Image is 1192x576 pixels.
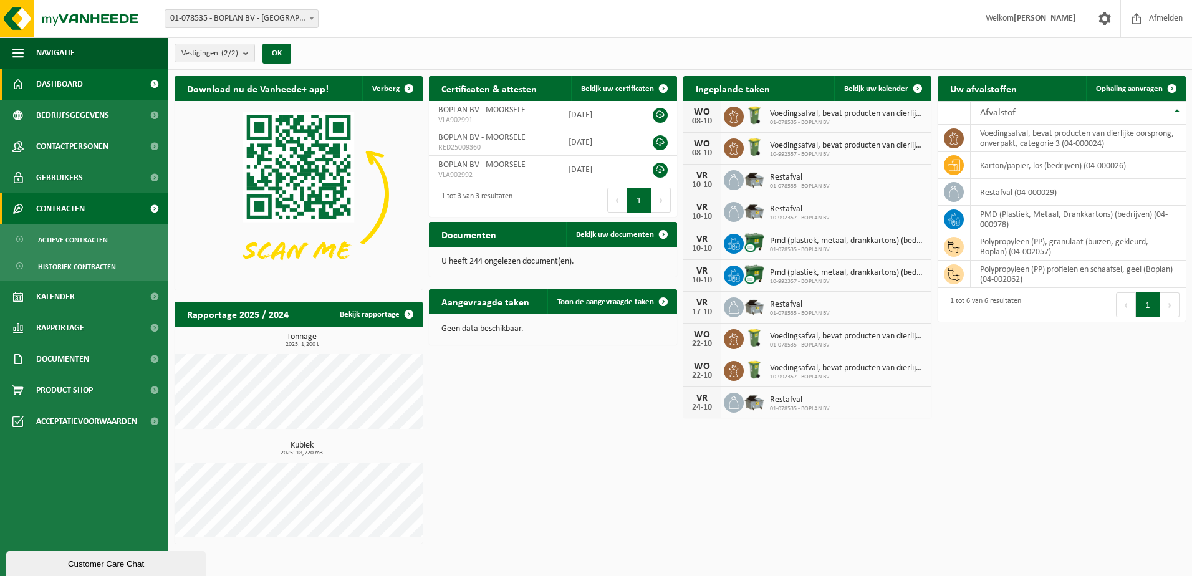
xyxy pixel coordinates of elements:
span: Bekijk uw certificaten [581,85,654,93]
button: Next [1160,292,1180,317]
span: Restafval [770,173,830,183]
td: voedingsafval, bevat producten van dierlijke oorsprong, onverpakt, categorie 3 (04-000024) [971,125,1186,152]
span: 01-078535 - BOPLAN BV - MOORSELE [165,9,319,28]
button: Verberg [362,76,421,101]
span: Bekijk uw documenten [576,231,654,239]
p: Geen data beschikbaar. [441,325,665,334]
div: 10-10 [690,244,714,253]
div: 1 tot 3 van 3 resultaten [435,186,512,214]
h3: Kubiek [181,441,423,456]
div: 1 tot 6 van 6 resultaten [944,291,1021,319]
img: WB-1100-CU [744,232,765,253]
span: Gebruikers [36,162,83,193]
div: VR [690,171,714,181]
button: Next [651,188,671,213]
span: 2025: 1,200 t [181,342,423,348]
div: 17-10 [690,308,714,317]
span: Restafval [770,395,830,405]
span: Voedingsafval, bevat producten van dierlijke oorsprong, onverpakt, categorie 3 [770,332,925,342]
span: 01-078535 - BOPLAN BV [770,405,830,413]
span: Contactpersonen [36,131,108,162]
img: WB-0140-HPE-GN-50 [744,137,765,158]
button: OK [262,44,291,64]
a: Bekijk uw certificaten [571,76,676,101]
img: WB-5000-GAL-GY-01 [744,200,765,221]
span: 01-078535 - BOPLAN BV [770,246,925,254]
div: VR [690,234,714,244]
iframe: chat widget [6,549,208,576]
span: Voedingsafval, bevat producten van dierlijke oorsprong, onverpakt, categorie 3 [770,141,925,151]
span: Verberg [372,85,400,93]
td: polypropyleen (PP) profielen en schaafsel, geel (Boplan) (04-002062) [971,261,1186,288]
span: Product Shop [36,375,93,406]
span: Documenten [36,343,89,375]
div: WO [690,107,714,117]
div: WO [690,362,714,372]
span: Toon de aangevraagde taken [557,298,654,306]
h3: Tonnage [181,333,423,348]
img: WB-5000-GAL-GY-01 [744,168,765,190]
span: 10-992357 - BOPLAN BV [770,278,925,286]
span: Navigatie [36,37,75,69]
img: WB-5000-GAL-GY-01 [744,391,765,412]
span: Vestigingen [181,44,238,63]
span: Restafval [770,300,830,310]
a: Historiek contracten [3,254,165,278]
span: 01-078535 - BOPLAN BV [770,342,925,349]
button: 1 [1136,292,1160,317]
img: WB-5000-GAL-GY-01 [744,295,765,317]
span: 01-078535 - BOPLAN BV [770,183,830,190]
td: [DATE] [559,156,632,183]
span: 01-078535 - BOPLAN BV - MOORSELE [165,10,318,27]
strong: [PERSON_NAME] [1014,14,1076,23]
div: WO [690,330,714,340]
span: Pmd (plastiek, metaal, drankkartons) (bedrijven) [770,236,925,246]
h2: Certificaten & attesten [429,76,549,100]
img: WB-0140-HPE-GN-50 [744,105,765,126]
div: VR [690,203,714,213]
td: [DATE] [559,101,632,128]
button: Vestigingen(2/2) [175,44,255,62]
a: Toon de aangevraagde taken [547,289,676,314]
div: VR [690,298,714,308]
count: (2/2) [221,49,238,57]
div: VR [690,393,714,403]
a: Bekijk rapportage [330,302,421,327]
td: [DATE] [559,128,632,156]
span: Ophaling aanvragen [1096,85,1163,93]
span: Bedrijfsgegevens [36,100,109,131]
span: 10-992357 - BOPLAN BV [770,373,925,381]
span: BOPLAN BV - MOORSELE [438,160,526,170]
button: Previous [607,188,627,213]
span: Historiek contracten [38,255,116,279]
span: 10-992357 - BOPLAN BV [770,151,925,158]
td: restafval (04-000029) [971,179,1186,206]
a: Actieve contracten [3,228,165,251]
span: 2025: 18,720 m3 [181,450,423,456]
button: Previous [1116,292,1136,317]
div: 22-10 [690,340,714,348]
img: Download de VHEPlus App [175,101,423,287]
h2: Uw afvalstoffen [938,76,1029,100]
div: WO [690,139,714,149]
span: Kalender [36,281,75,312]
span: Contracten [36,193,85,224]
h2: Rapportage 2025 / 2024 [175,302,301,326]
span: Dashboard [36,69,83,100]
span: VLA902992 [438,170,549,180]
img: WB-1100-CU [744,264,765,285]
span: Actieve contracten [38,228,108,252]
div: 24-10 [690,403,714,412]
img: WB-0140-HPE-GN-50 [744,359,765,380]
td: PMD (Plastiek, Metaal, Drankkartons) (bedrijven) (04-000978) [971,206,1186,233]
a: Ophaling aanvragen [1086,76,1185,101]
h2: Aangevraagde taken [429,289,542,314]
span: Restafval [770,204,830,214]
span: 01-078535 - BOPLAN BV [770,310,830,317]
h2: Ingeplande taken [683,76,782,100]
span: Voedingsafval, bevat producten van dierlijke oorsprong, onverpakt, categorie 3 [770,109,925,119]
div: 10-10 [690,181,714,190]
div: 08-10 [690,117,714,126]
div: VR [690,266,714,276]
